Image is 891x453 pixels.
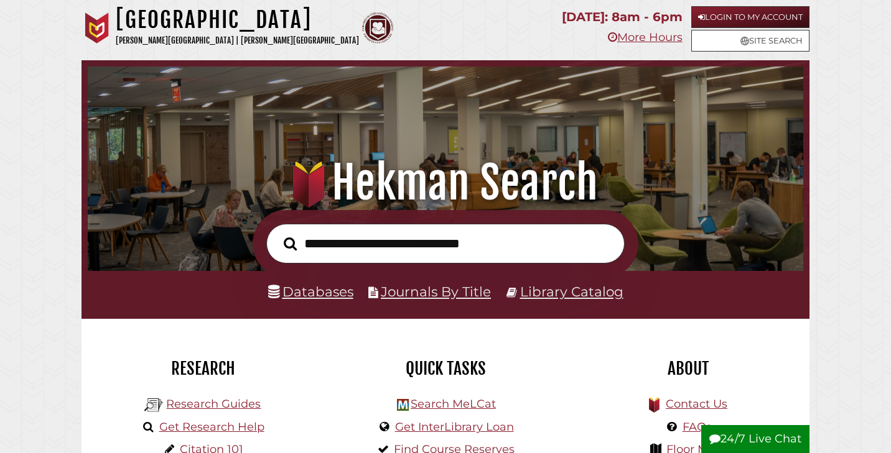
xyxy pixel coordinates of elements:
[116,6,359,34] h1: [GEOGRAPHIC_DATA]
[520,283,623,300] a: Library Catalog
[91,358,315,379] h2: Research
[101,155,790,210] h1: Hekman Search
[576,358,800,379] h2: About
[334,358,557,379] h2: Quick Tasks
[395,420,514,434] a: Get InterLibrary Loan
[691,6,809,28] a: Login to My Account
[683,420,712,434] a: FAQs
[82,12,113,43] img: Calvin University
[411,397,496,411] a: Search MeLCat
[362,12,393,43] img: Calvin Theological Seminary
[116,34,359,48] p: [PERSON_NAME][GEOGRAPHIC_DATA] | [PERSON_NAME][GEOGRAPHIC_DATA]
[397,399,409,411] img: Hekman Library Logo
[159,420,264,434] a: Get Research Help
[284,237,297,251] i: Search
[381,283,491,300] a: Journals By Title
[691,30,809,52] a: Site Search
[144,396,163,414] img: Hekman Library Logo
[166,397,261,411] a: Research Guides
[562,6,683,28] p: [DATE]: 8am - 6pm
[278,234,303,254] button: Search
[666,397,727,411] a: Contact Us
[268,283,353,300] a: Databases
[608,30,683,44] a: More Hours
